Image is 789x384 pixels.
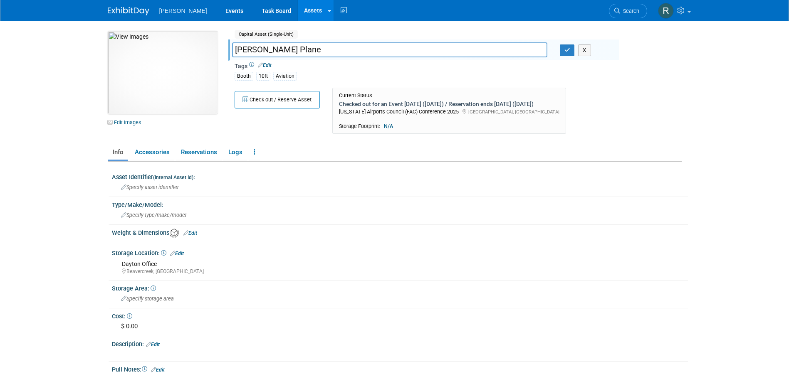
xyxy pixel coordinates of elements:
[609,4,647,18] a: Search
[223,145,247,160] a: Logs
[112,199,688,209] div: Type/Make/Model:
[339,123,559,130] div: Storage Footprint:
[108,145,128,160] a: Info
[339,108,459,115] span: [US_STATE] Airports Council (FAC) Conference 2025
[112,226,688,238] div: Weight & Dimensions
[121,184,179,190] span: Specify asset identifier
[121,212,186,218] span: Specify type/make/model
[235,30,298,39] span: Capital Asset (Single-Unit)
[122,268,682,275] div: Beavercreek, [GEOGRAPHIC_DATA]
[112,285,156,292] span: Storage Area:
[381,123,396,130] span: N/A
[146,342,160,347] a: Edit
[170,251,184,256] a: Edit
[112,247,688,258] div: Storage Location:
[112,171,688,181] div: Asset Identifier :
[112,338,688,349] div: Description:
[112,310,688,320] div: Cost:
[108,7,149,15] img: ExhibitDay
[159,7,207,14] span: [PERSON_NAME]
[235,72,253,81] div: Booth
[339,100,559,108] div: Checked out for an Event [DATE] ([DATE]) / Reservation ends [DATE] ([DATE])
[108,31,218,114] img: View Images
[256,72,270,81] div: 10ft
[235,91,320,108] button: Check out / Reserve Asset
[130,145,174,160] a: Accessories
[183,230,197,236] a: Edit
[170,229,179,238] img: Asset Weight and Dimensions
[176,145,222,160] a: Reservations
[339,92,559,99] div: Current Status
[468,109,559,115] span: [GEOGRAPHIC_DATA], [GEOGRAPHIC_DATA]
[273,72,297,81] div: Aviation
[578,44,591,56] button: X
[153,175,193,180] small: (Internal Asset Id)
[151,367,165,373] a: Edit
[118,320,682,333] div: $ 0.00
[121,295,174,302] span: Specify storage area
[122,261,157,267] span: Dayton Office
[235,62,613,86] div: Tags
[258,62,272,68] a: Edit
[658,3,674,19] img: Rebecca Deis
[620,8,639,14] span: Search
[108,117,145,128] a: Edit Images
[112,363,688,374] div: Pull Notes:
